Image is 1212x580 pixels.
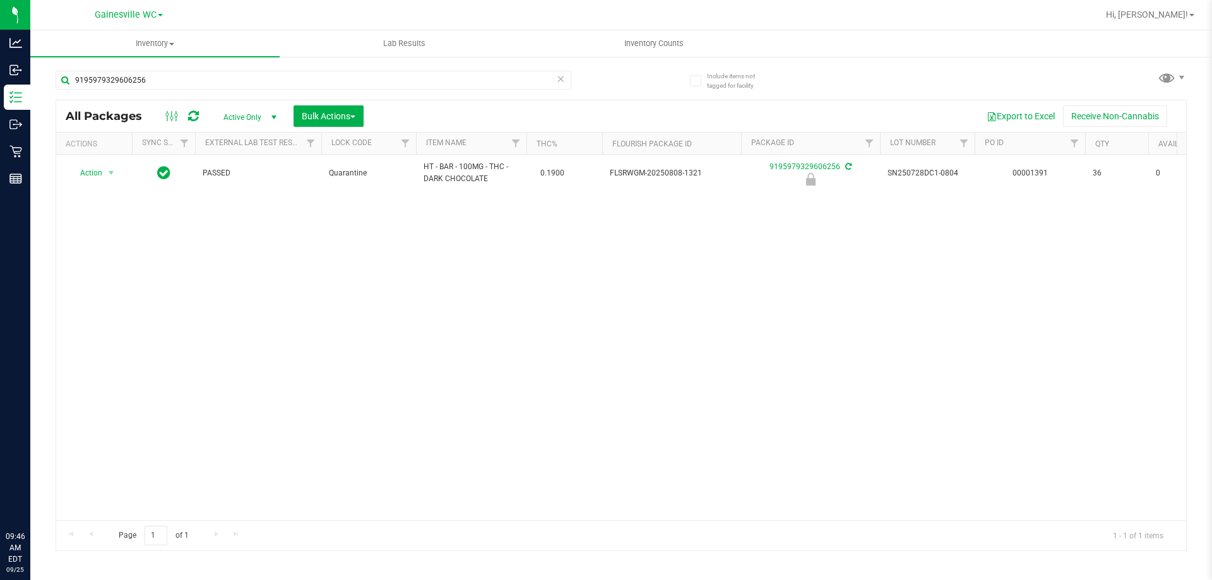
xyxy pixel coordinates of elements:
[888,167,967,179] span: SN250728DC1-0804
[66,139,127,148] div: Actions
[1063,105,1167,127] button: Receive Non-Cannabis
[69,164,103,182] span: Action
[302,111,355,121] span: Bulk Actions
[157,164,170,182] span: In Sync
[366,38,443,49] span: Lab Results
[66,109,155,123] span: All Packages
[203,167,314,179] span: PASSED
[1156,167,1204,179] span: 0
[6,565,25,574] p: 09/25
[280,30,529,57] a: Lab Results
[9,91,22,104] inline-svg: Inventory
[890,138,936,147] a: Lot Number
[556,71,565,87] span: Clear
[331,138,372,147] a: Lock Code
[1093,167,1141,179] span: 36
[707,71,770,90] span: Include items not tagged for facility
[978,105,1063,127] button: Export to Excel
[529,30,778,57] a: Inventory Counts
[769,162,840,171] a: 9195979329606256
[1013,169,1048,177] a: 00001391
[9,145,22,158] inline-svg: Retail
[395,133,416,154] a: Filter
[9,64,22,76] inline-svg: Inbound
[1103,526,1173,545] span: 1 - 1 of 1 items
[534,164,571,182] span: 0.1900
[843,162,852,171] span: Sync from Compliance System
[142,138,191,147] a: Sync Status
[985,138,1004,147] a: PO ID
[145,526,167,545] input: 1
[104,164,119,182] span: select
[612,139,692,148] a: Flourish Package ID
[13,479,50,517] iframe: Resource center
[506,133,526,154] a: Filter
[537,139,557,148] a: THC%
[6,531,25,565] p: 09:46 AM EDT
[174,133,195,154] a: Filter
[95,9,157,20] span: Gainesville WC
[954,133,975,154] a: Filter
[9,118,22,131] inline-svg: Outbound
[610,167,734,179] span: FLSRWGM-20250808-1321
[1095,139,1109,148] a: Qty
[1106,9,1188,20] span: Hi, [PERSON_NAME]!
[37,477,52,492] iframe: Resource center unread badge
[9,172,22,185] inline-svg: Reports
[859,133,880,154] a: Filter
[1064,133,1085,154] a: Filter
[1158,139,1196,148] a: Available
[739,173,882,186] div: Quarantine
[30,38,280,49] span: Inventory
[329,167,408,179] span: Quarantine
[9,37,22,49] inline-svg: Analytics
[607,38,701,49] span: Inventory Counts
[426,138,466,147] a: Item Name
[300,133,321,154] a: Filter
[108,526,199,545] span: Page of 1
[424,161,519,185] span: HT - BAR - 100MG - THC - DARK CHOCOLATE
[751,138,794,147] a: Package ID
[205,138,304,147] a: External Lab Test Result
[56,71,571,90] input: Search Package ID, Item Name, SKU, Lot or Part Number...
[30,30,280,57] a: Inventory
[294,105,364,127] button: Bulk Actions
